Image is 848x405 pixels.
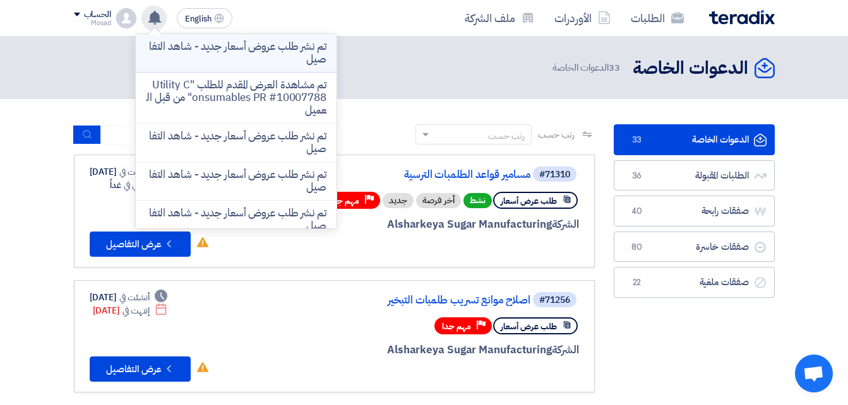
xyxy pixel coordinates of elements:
div: [DATE] [90,291,168,304]
a: مسامير قواعد الطلمبات الترسية [278,169,530,180]
a: صفقات ملغية22 [614,267,775,298]
span: مهم جدا [330,195,359,207]
button: English [177,8,232,28]
a: صفقات خاسرة80 [614,232,775,262]
button: عرض التفاصيل [90,232,191,257]
div: [DATE] [93,304,168,317]
span: 40 [630,205,645,218]
span: نشط [463,193,492,208]
span: أنشئت في [119,165,150,179]
span: English [185,15,212,23]
img: profile_test.png [116,8,136,28]
a: الأوردرات [544,3,621,33]
span: 22 [630,276,645,289]
span: ينتهي في [124,179,150,192]
span: الدعوات الخاصة [552,61,622,75]
h2: الدعوات الخاصة [633,56,748,81]
p: تم نشر طلب عروض أسعار جديد - شاهد التفاصيل [146,168,326,194]
div: الحساب [84,9,111,20]
button: عرض التفاصيل [90,356,191,382]
span: رتب حسب [538,128,574,141]
a: الطلبات [621,3,694,33]
div: جديد [383,193,414,208]
span: الشركة [552,216,579,232]
a: الطلبات المقبولة36 [614,160,775,191]
div: Mosad [74,20,111,26]
a: اصلاح موانع تسريب طلمبات التبخير [278,295,530,306]
p: تم نشر طلب عروض أسعار جديد - شاهد التفاصيل [146,207,326,232]
span: 80 [630,241,645,254]
p: تم مشاهدة العرض المقدم للطلب "Utility Consumables PR #10007788" من قبل العميل [146,79,326,117]
a: ملف الشركة [455,3,544,33]
div: رتب حسب [488,129,525,143]
a: الدعوات الخاصة33 [614,124,775,155]
input: ابحث بعنوان أو رقم الطلب [101,126,278,144]
span: 33 [630,134,645,146]
img: Teradix logo [709,10,775,25]
div: #71310 [539,170,570,179]
div: غداً [110,179,167,192]
span: إنتهت في [122,304,150,317]
div: [DATE] [90,165,168,179]
span: أنشئت في [119,291,150,304]
div: #71256 [539,296,570,305]
span: 33 [609,61,620,74]
div: Alsharkeya Sugar Manufacturing [275,342,579,358]
span: 36 [630,170,645,182]
span: مهم جدا [442,320,471,332]
p: تم نشر طلب عروض أسعار جديد - شاهد التفاصيل [146,130,326,155]
a: صفقات رابحة40 [614,196,775,226]
span: الشركة [552,342,579,358]
span: طلب عرض أسعار [501,195,557,207]
div: Alsharkeya Sugar Manufacturing [275,216,579,233]
span: طلب عرض أسعار [501,320,557,332]
div: Open chat [795,355,833,392]
p: تم نشر طلب عروض أسعار جديد - شاهد التفاصيل [146,40,326,66]
div: أخر فرصة [416,193,461,208]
